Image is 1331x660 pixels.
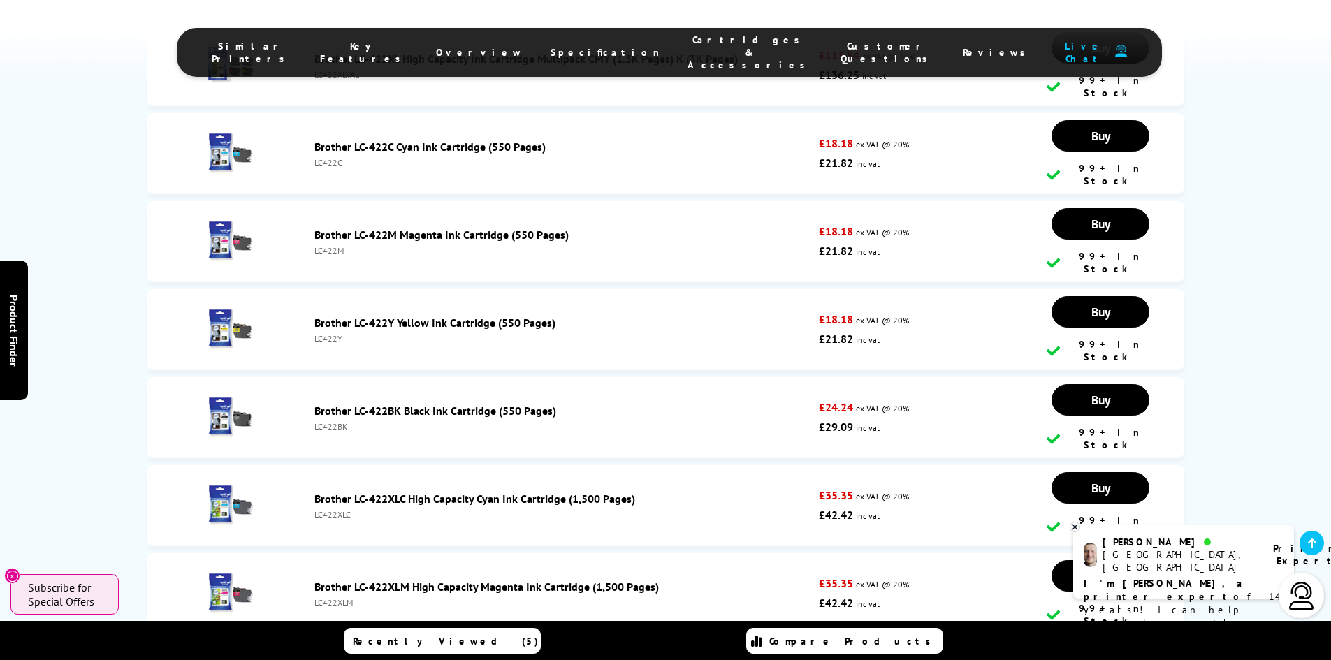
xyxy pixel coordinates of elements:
[819,312,853,326] strong: £18.18
[1103,536,1256,548] div: [PERSON_NAME]
[819,224,853,238] strong: £18.18
[206,128,255,177] img: Brother LC-422C Cyan Ink Cartridge (550 Pages)
[856,403,909,413] span: ex VAT @ 20%
[856,599,880,609] span: inc vat
[963,46,1033,59] span: Reviews
[819,420,853,434] strong: £29.09
[856,227,909,237] span: ex VAT @ 20%
[819,136,853,150] strong: £18.18
[314,421,813,432] div: LC422BK
[314,140,546,154] a: Brother LC-422C Cyan Ink Cartridge (550 Pages)
[1047,250,1154,275] div: 99+ In Stock
[314,228,569,242] a: Brother LC-422M Magenta Ink Cartridge (550 Pages)
[856,423,880,433] span: inc vat
[819,400,853,414] strong: £24.24
[1047,338,1154,363] div: 99+ In Stock
[1091,304,1110,320] span: Buy
[1288,582,1316,610] img: user-headset-light.svg
[1047,426,1154,451] div: 99+ In Stock
[314,245,813,256] div: LC422M
[1103,548,1256,573] div: [GEOGRAPHIC_DATA], [GEOGRAPHIC_DATA]
[314,316,555,330] a: Brother LC-422Y Yellow Ink Cartridge (550 Pages)
[856,335,880,345] span: inc vat
[856,579,909,589] span: ex VAT @ 20%
[819,156,853,170] strong: £21.82
[4,568,20,584] button: Close
[819,576,853,590] strong: £35.35
[1061,40,1108,65] span: Live Chat
[1115,45,1127,58] img: user-headset-duotone.svg
[1047,514,1154,539] div: 99+ In Stock
[7,294,21,366] span: Product Finder
[688,34,813,71] span: Cartridges & Accessories
[314,157,813,168] div: LC422C
[856,491,909,501] span: ex VAT @ 20%
[1047,162,1154,187] div: 99+ In Stock
[819,488,853,502] strong: £35.35
[206,568,255,617] img: Brother LC-422XLM High Capacity Magenta Ink Cartridge (1,500 Pages)
[206,480,255,529] img: Brother LC-422XLC High Capacity Cyan Ink Cartridge (1,500 Pages)
[841,40,935,65] span: Customer Questions
[314,492,635,506] a: Brother LC-422XLC High Capacity Cyan Ink Cartridge (1,500 Pages)
[856,247,880,257] span: inc vat
[1047,602,1154,627] div: 99+ In Stock
[206,304,255,353] img: Brother LC-422Y Yellow Ink Cartridge (550 Pages)
[436,46,523,59] span: Overview
[856,511,880,521] span: inc vat
[1091,128,1110,144] span: Buy
[551,46,660,59] span: Specification
[856,159,880,169] span: inc vat
[1091,392,1110,408] span: Buy
[1047,74,1154,99] div: 99+ In Stock
[314,509,813,520] div: LC422XLC
[344,628,541,654] a: Recently Viewed (5)
[819,508,853,522] strong: £42.42
[819,332,853,346] strong: £21.82
[769,635,938,647] span: Compare Products
[819,596,853,610] strong: £42.42
[206,392,255,441] img: Brother LC-422BK Black Ink Cartridge (550 Pages)
[314,597,813,608] div: LC422XLM
[746,628,943,654] a: Compare Products
[1084,577,1283,643] p: of 14 years! I can help you choose the right product
[856,139,909,149] span: ex VAT @ 20%
[856,315,909,325] span: ex VAT @ 20%
[320,40,408,65] span: Key Features
[28,580,105,608] span: Subscribe for Special Offers
[314,404,556,418] a: Brother LC-422BK Black Ink Cartridge (550 Pages)
[819,244,853,258] strong: £21.82
[212,40,292,65] span: Similar Printers
[1084,543,1097,567] img: ashley-livechat.png
[314,580,659,594] a: Brother LC-422XLM High Capacity Magenta Ink Cartridge (1,500 Pages)
[206,216,255,265] img: Brother LC-422M Magenta Ink Cartridge (550 Pages)
[353,635,539,647] span: Recently Viewed (5)
[314,333,813,344] div: LC422Y
[1091,480,1110,496] span: Buy
[1091,216,1110,232] span: Buy
[1084,577,1246,603] b: I'm [PERSON_NAME], a printer expert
